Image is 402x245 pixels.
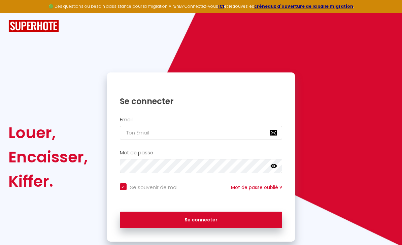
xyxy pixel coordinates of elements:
[120,117,282,123] h2: Email
[120,126,282,140] input: Ton Email
[254,3,353,9] a: créneaux d'ouverture de la salle migration
[231,184,282,191] a: Mot de passe oublié ?
[120,212,282,228] button: Se connecter
[8,121,88,145] div: Louer,
[8,169,88,193] div: Kiffer.
[8,145,88,169] div: Encaisser,
[218,3,224,9] a: ICI
[120,96,282,106] h1: Se connecter
[120,150,282,156] h2: Mot de passe
[8,20,59,32] img: SuperHote logo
